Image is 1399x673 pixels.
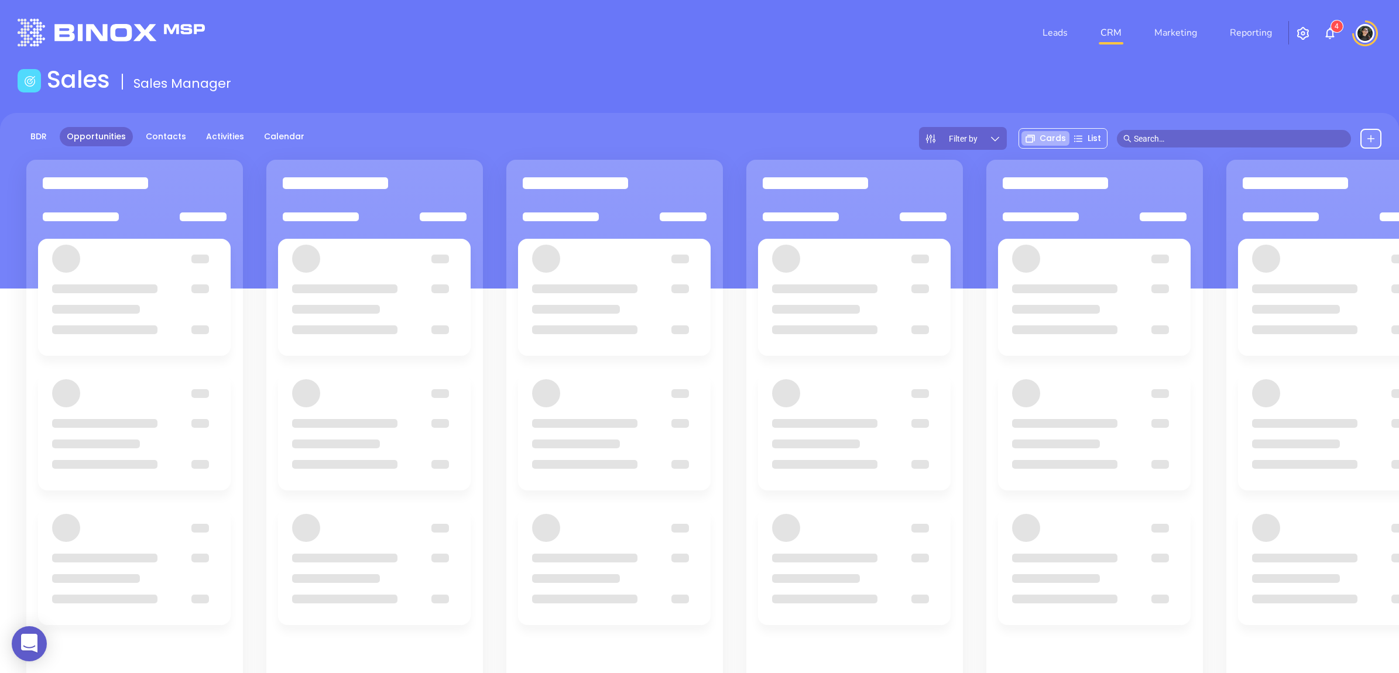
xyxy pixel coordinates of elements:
[1323,26,1337,40] img: iconNotification
[1021,131,1069,146] div: Cards
[1150,21,1202,44] a: Marketing
[257,127,311,146] a: Calendar
[1225,21,1277,44] a: Reporting
[139,127,193,146] a: Contacts
[1069,131,1105,146] div: List
[199,127,251,146] a: Activities
[1123,135,1131,143] span: search
[18,19,205,46] img: logo
[47,66,110,94] h1: Sales
[133,74,231,92] span: Sales Manager
[60,127,133,146] a: Opportunities
[1356,24,1374,43] img: user
[1038,21,1072,44] a: Leads
[1096,21,1126,44] a: CRM
[949,135,978,143] span: Filter by
[1296,26,1310,40] img: iconSetting
[1335,22,1339,30] span: 4
[1134,132,1345,145] input: Search…
[23,127,54,146] a: BDR
[1331,20,1343,32] sup: 4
